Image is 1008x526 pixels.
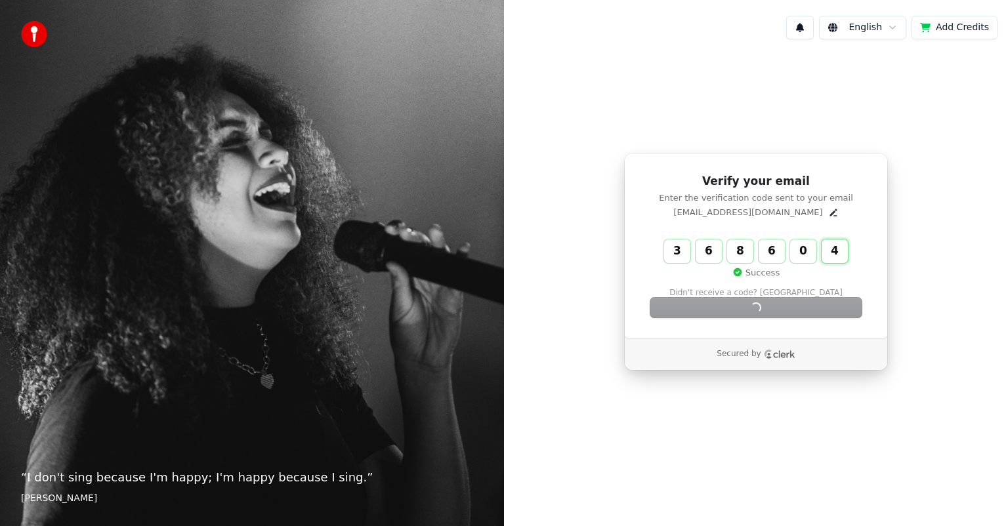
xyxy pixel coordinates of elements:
[21,21,47,47] img: youka
[650,192,862,204] p: Enter the verification code sent to your email
[21,492,483,505] footer: [PERSON_NAME]
[664,239,874,263] input: Enter verification code
[650,174,862,190] h1: Verify your email
[912,16,997,39] button: Add Credits
[21,468,483,487] p: “ I don't sing because I'm happy; I'm happy because I sing. ”
[673,207,822,218] p: [EMAIL_ADDRESS][DOMAIN_NAME]
[828,207,839,218] button: Edit
[764,350,795,359] a: Clerk logo
[732,267,780,279] p: Success
[717,349,761,359] p: Secured by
